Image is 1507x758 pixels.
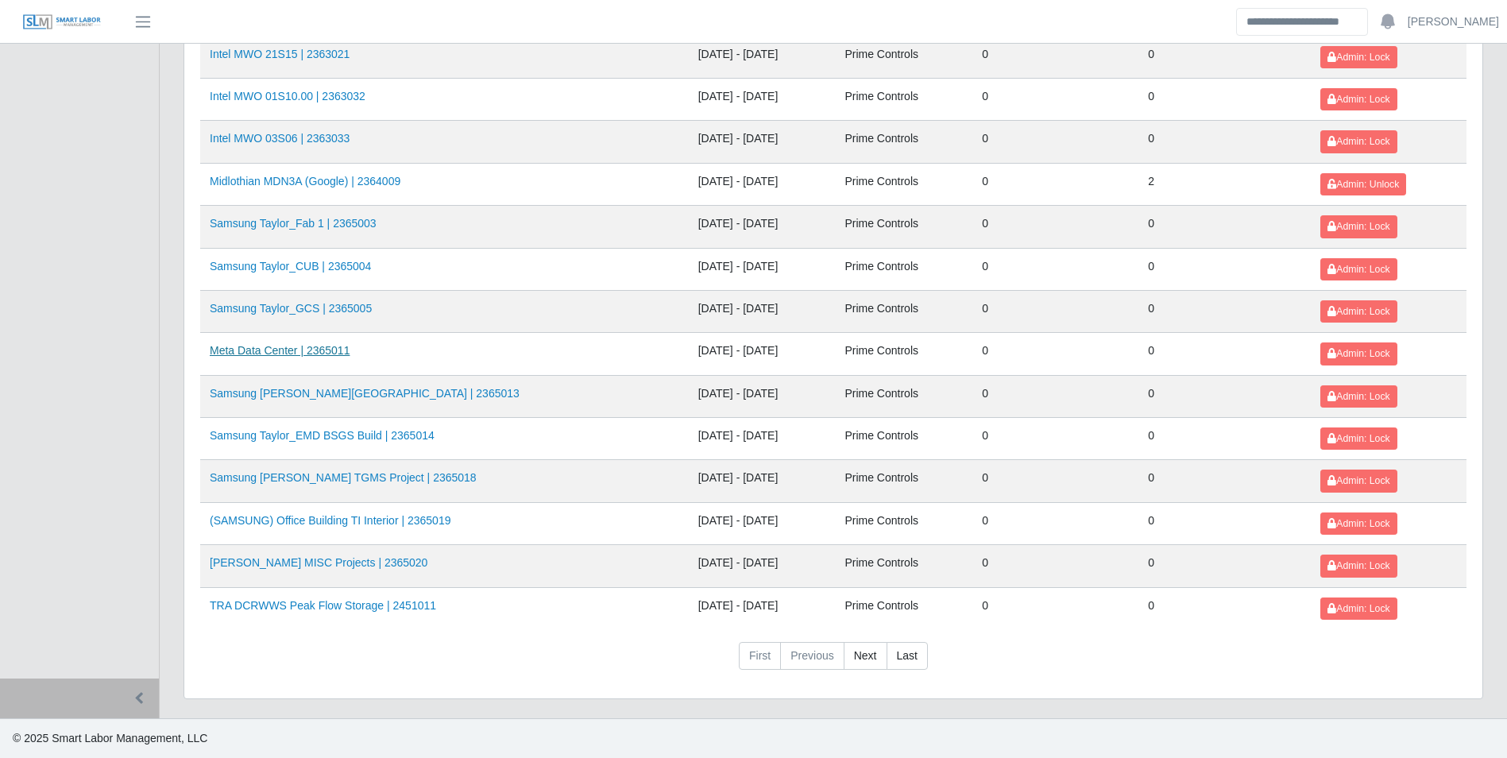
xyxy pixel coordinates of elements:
[210,471,477,484] a: Samsung [PERSON_NAME] TGMS Project | 2365018
[689,248,836,290] td: [DATE] - [DATE]
[1138,460,1311,502] td: 0
[1138,418,1311,460] td: 0
[835,248,972,290] td: Prime Controls
[1320,342,1397,365] button: Admin: Lock
[835,502,972,544] td: Prime Controls
[689,375,836,417] td: [DATE] - [DATE]
[1138,121,1311,163] td: 0
[835,460,972,502] td: Prime Controls
[200,642,1466,683] nav: pagination
[1320,258,1397,280] button: Admin: Lock
[972,206,1138,248] td: 0
[835,418,972,460] td: Prime Controls
[689,290,836,332] td: [DATE] - [DATE]
[210,344,350,357] a: Meta Data Center | 2365011
[972,79,1138,121] td: 0
[835,290,972,332] td: Prime Controls
[1138,79,1311,121] td: 0
[1320,215,1397,238] button: Admin: Lock
[22,14,102,31] img: SLM Logo
[689,163,836,205] td: [DATE] - [DATE]
[210,260,371,273] a: Samsung Taylor_CUB | 2365004
[1327,264,1389,275] span: Admin: Lock
[972,163,1138,205] td: 0
[972,333,1138,375] td: 0
[689,121,836,163] td: [DATE] - [DATE]
[1138,36,1311,78] td: 0
[1138,502,1311,544] td: 0
[1138,545,1311,587] td: 0
[1320,598,1397,620] button: Admin: Lock
[972,121,1138,163] td: 0
[1138,163,1311,205] td: 2
[1408,14,1499,30] a: [PERSON_NAME]
[1320,300,1397,323] button: Admin: Lock
[972,375,1138,417] td: 0
[835,163,972,205] td: Prime Controls
[1320,470,1397,492] button: Admin: Lock
[1327,306,1389,317] span: Admin: Lock
[1327,136,1389,147] span: Admin: Lock
[1327,179,1399,190] span: Admin: Unlock
[1236,8,1368,36] input: Search
[1320,512,1397,535] button: Admin: Lock
[210,387,520,400] a: Samsung [PERSON_NAME][GEOGRAPHIC_DATA] | 2365013
[972,36,1138,78] td: 0
[689,502,836,544] td: [DATE] - [DATE]
[1327,221,1389,232] span: Admin: Lock
[1320,173,1406,195] button: Admin: Unlock
[210,556,427,569] a: [PERSON_NAME] MISC Projects | 2365020
[210,217,377,230] a: Samsung Taylor_Fab 1 | 2365003
[689,206,836,248] td: [DATE] - [DATE]
[1327,391,1389,402] span: Admin: Lock
[1138,333,1311,375] td: 0
[1327,52,1389,63] span: Admin: Lock
[835,79,972,121] td: Prime Controls
[1320,130,1397,153] button: Admin: Lock
[1138,290,1311,332] td: 0
[835,121,972,163] td: Prime Controls
[689,545,836,587] td: [DATE] - [DATE]
[1320,46,1397,68] button: Admin: Lock
[1327,433,1389,444] span: Admin: Lock
[835,333,972,375] td: Prime Controls
[887,642,928,671] a: Last
[835,375,972,417] td: Prime Controls
[1138,206,1311,248] td: 0
[210,429,435,442] a: Samsung Taylor_EMD BSGS Build | 2365014
[210,48,350,60] a: Intel MWO 21S15 | 2363021
[689,460,836,502] td: [DATE] - [DATE]
[210,514,450,527] a: (SAMSUNG) Office Building TI Interior | 2365019
[210,175,400,188] a: Midlothian MDN3A (Google) | 2364009
[835,36,972,78] td: Prime Controls
[1327,348,1389,359] span: Admin: Lock
[972,290,1138,332] td: 0
[1320,555,1397,577] button: Admin: Lock
[1327,94,1389,105] span: Admin: Lock
[972,418,1138,460] td: 0
[1138,248,1311,290] td: 0
[972,587,1138,629] td: 0
[1320,385,1397,408] button: Admin: Lock
[1327,475,1389,486] span: Admin: Lock
[972,545,1138,587] td: 0
[1327,560,1389,571] span: Admin: Lock
[689,587,836,629] td: [DATE] - [DATE]
[1327,518,1389,529] span: Admin: Lock
[844,642,887,671] a: Next
[972,460,1138,502] td: 0
[972,502,1138,544] td: 0
[689,79,836,121] td: [DATE] - [DATE]
[1327,603,1389,614] span: Admin: Lock
[210,302,372,315] a: Samsung Taylor_GCS | 2365005
[210,90,365,102] a: Intel MWO 01S10.00 | 2363032
[1138,587,1311,629] td: 0
[689,36,836,78] td: [DATE] - [DATE]
[835,587,972,629] td: Prime Controls
[1320,88,1397,110] button: Admin: Lock
[835,206,972,248] td: Prime Controls
[689,333,836,375] td: [DATE] - [DATE]
[972,248,1138,290] td: 0
[1320,427,1397,450] button: Admin: Lock
[835,545,972,587] td: Prime Controls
